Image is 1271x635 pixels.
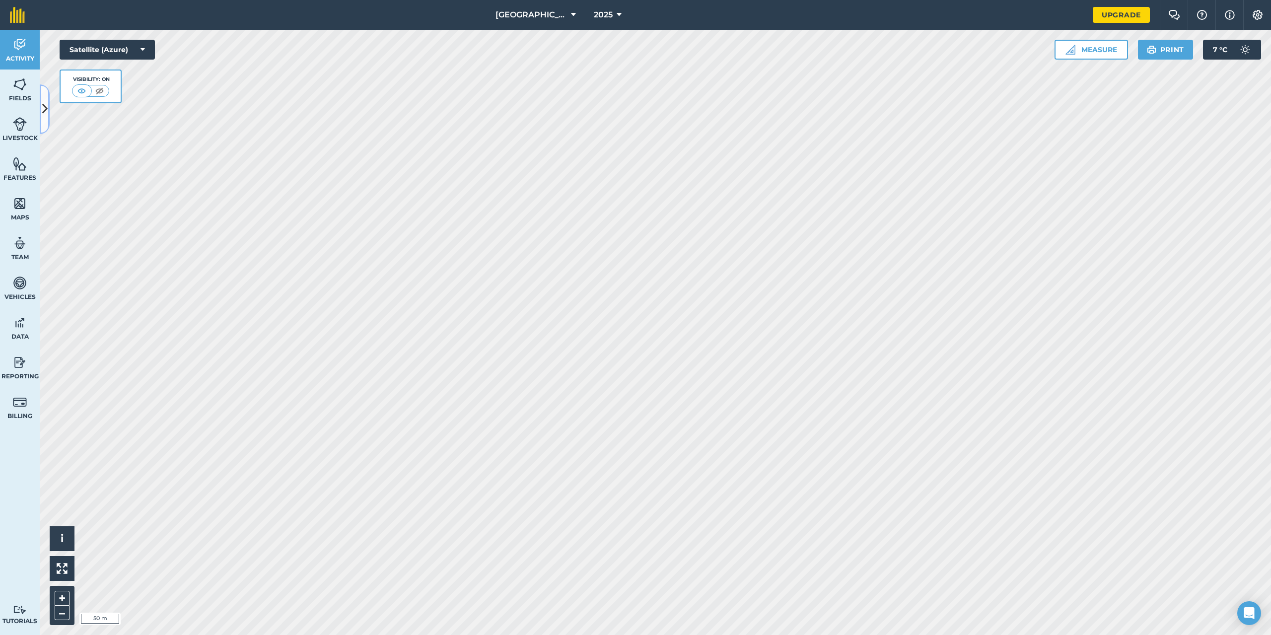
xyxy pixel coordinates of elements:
[1213,40,1227,60] span: 7 ° C
[13,315,27,330] img: svg+xml;base64,PD94bWwgdmVyc2lvbj0iMS4wIiBlbmNvZGluZz0idXRmLTgiPz4KPCEtLSBHZW5lcmF0b3I6IEFkb2JlIE...
[61,532,64,545] span: i
[57,563,68,574] img: Four arrows, one pointing top left, one top right, one bottom right and the last bottom left
[13,77,27,92] img: svg+xml;base64,PHN2ZyB4bWxucz0iaHR0cDovL3d3dy53My5vcmcvMjAwMC9zdmciIHdpZHRoPSI1NiIgaGVpZ2h0PSI2MC...
[13,156,27,171] img: svg+xml;base64,PHN2ZyB4bWxucz0iaHR0cDovL3d3dy53My5vcmcvMjAwMC9zdmciIHdpZHRoPSI1NiIgaGVpZ2h0PSI2MC...
[75,86,88,96] img: svg+xml;base64,PHN2ZyB4bWxucz0iaHR0cDovL3d3dy53My5vcmcvMjAwMC9zdmciIHdpZHRoPSI1MCIgaGVpZ2h0PSI0MC...
[55,591,70,606] button: +
[13,117,27,132] img: svg+xml;base64,PD94bWwgdmVyc2lvbj0iMS4wIiBlbmNvZGluZz0idXRmLTgiPz4KPCEtLSBHZW5lcmF0b3I6IEFkb2JlIE...
[1147,44,1156,56] img: svg+xml;base64,PHN2ZyB4bWxucz0iaHR0cDovL3d3dy53My5vcmcvMjAwMC9zdmciIHdpZHRoPSIxOSIgaGVpZ2h0PSIyNC...
[1168,10,1180,20] img: Two speech bubbles overlapping with the left bubble in the forefront
[13,236,27,251] img: svg+xml;base64,PD94bWwgdmVyc2lvbj0iMS4wIiBlbmNvZGluZz0idXRmLTgiPz4KPCEtLSBHZW5lcmF0b3I6IEFkb2JlIE...
[1065,45,1075,55] img: Ruler icon
[60,40,155,60] button: Satellite (Azure)
[72,75,110,83] div: Visibility: On
[1093,7,1150,23] a: Upgrade
[13,276,27,290] img: svg+xml;base64,PD94bWwgdmVyc2lvbj0iMS4wIiBlbmNvZGluZz0idXRmLTgiPz4KPCEtLSBHZW5lcmF0b3I6IEFkb2JlIE...
[1055,40,1128,60] button: Measure
[594,9,613,21] span: 2025
[1252,10,1264,20] img: A cog icon
[1235,40,1255,60] img: svg+xml;base64,PD94bWwgdmVyc2lvbj0iMS4wIiBlbmNvZGluZz0idXRmLTgiPz4KPCEtLSBHZW5lcmF0b3I6IEFkb2JlIE...
[1225,9,1235,21] img: svg+xml;base64,PHN2ZyB4bWxucz0iaHR0cDovL3d3dy53My5vcmcvMjAwMC9zdmciIHdpZHRoPSIxNyIgaGVpZ2h0PSIxNy...
[13,605,27,615] img: svg+xml;base64,PD94bWwgdmVyc2lvbj0iMS4wIiBlbmNvZGluZz0idXRmLTgiPz4KPCEtLSBHZW5lcmF0b3I6IEFkb2JlIE...
[1138,40,1194,60] button: Print
[1237,601,1261,625] div: Open Intercom Messenger
[1196,10,1208,20] img: A question mark icon
[50,526,74,551] button: i
[10,7,25,23] img: fieldmargin Logo
[1203,40,1261,60] button: 7 °C
[55,606,70,620] button: –
[93,86,106,96] img: svg+xml;base64,PHN2ZyB4bWxucz0iaHR0cDovL3d3dy53My5vcmcvMjAwMC9zdmciIHdpZHRoPSI1MCIgaGVpZ2h0PSI0MC...
[13,355,27,370] img: svg+xml;base64,PD94bWwgdmVyc2lvbj0iMS4wIiBlbmNvZGluZz0idXRmLTgiPz4KPCEtLSBHZW5lcmF0b3I6IEFkb2JlIE...
[13,395,27,410] img: svg+xml;base64,PD94bWwgdmVyc2lvbj0iMS4wIiBlbmNvZGluZz0idXRmLTgiPz4KPCEtLSBHZW5lcmF0b3I6IEFkb2JlIE...
[495,9,567,21] span: [GEOGRAPHIC_DATA]
[13,196,27,211] img: svg+xml;base64,PHN2ZyB4bWxucz0iaHR0cDovL3d3dy53My5vcmcvMjAwMC9zdmciIHdpZHRoPSI1NiIgaGVpZ2h0PSI2MC...
[13,37,27,52] img: svg+xml;base64,PD94bWwgdmVyc2lvbj0iMS4wIiBlbmNvZGluZz0idXRmLTgiPz4KPCEtLSBHZW5lcmF0b3I6IEFkb2JlIE...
